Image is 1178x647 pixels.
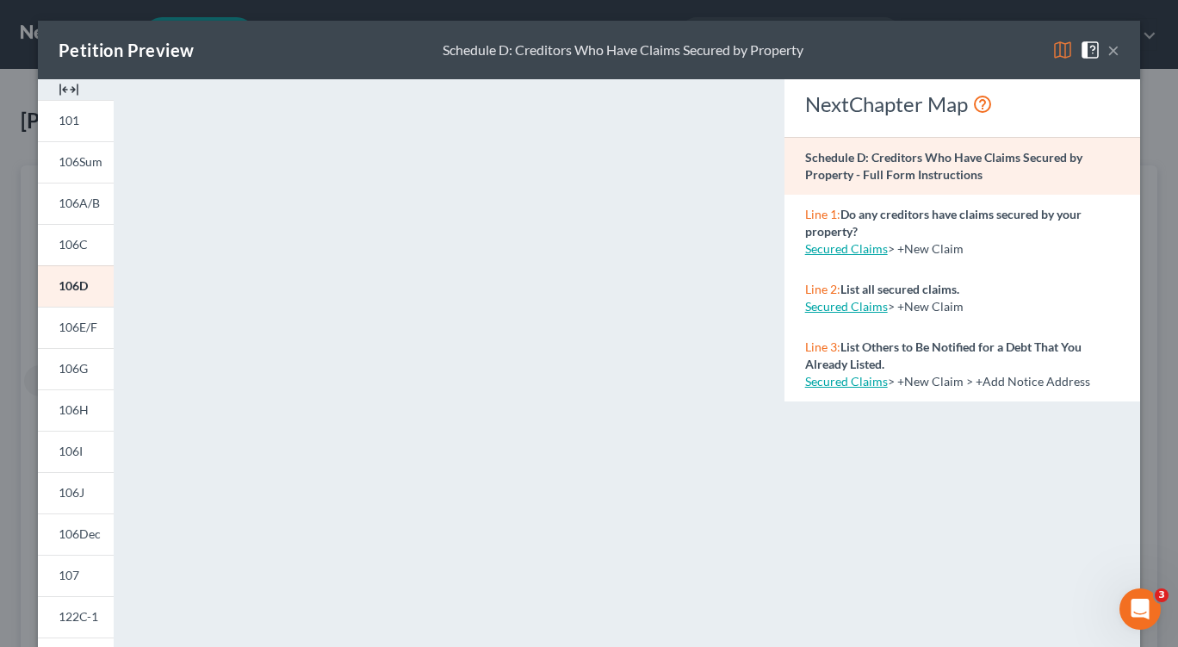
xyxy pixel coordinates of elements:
a: 122C-1 [38,596,114,638]
button: × [1107,40,1119,60]
a: Secured Claims [805,241,888,256]
strong: List Others to Be Notified for a Debt That You Already Listed. [805,339,1082,371]
img: help-close-5ba153eb36485ed6c1ea00a893f15db1cb9b99d6cae46e1a8edb6c62d00a1a76.svg [1080,40,1100,60]
span: > +New Claim [888,299,964,314]
a: Secured Claims [805,299,888,314]
strong: Do any creditors have claims secured by your property? [805,207,1082,239]
strong: List all secured claims. [840,282,959,296]
span: > +New Claim > +Add Notice Address [888,374,1090,389]
span: 101 [59,113,79,128]
a: 101 [38,100,114,141]
span: 106C [59,237,88,252]
span: 122C-1 [59,609,98,624]
div: NextChapter Map [805,90,1119,118]
a: 106Dec [38,513,114,555]
span: 106I [59,444,83,458]
div: Schedule D: Creditors Who Have Claims Secured by Property [443,40,803,60]
a: 107 [38,555,114,596]
span: 106Dec [59,526,101,541]
span: 106A/B [59,196,100,210]
a: Secured Claims [805,374,888,389]
span: > +New Claim [888,241,964,256]
img: map-eea8200ae884c6f1103ae1953ef3d486a96c86aabb227e865a55264e3737af1f.svg [1052,40,1073,60]
a: 106A/B [38,183,114,224]
span: Line 3: [805,339,840,354]
a: 106Sum [38,141,114,183]
strong: Schedule D: Creditors Who Have Claims Secured by Property - Full Form Instructions [805,150,1082,182]
span: Line 2: [805,282,840,296]
a: 106J [38,472,114,513]
span: 106D [59,278,88,293]
img: expand-e0f6d898513216a626fdd78e52531dac95497ffd26381d4c15ee2fc46db09dca.svg [59,79,79,100]
a: 106D [38,265,114,307]
a: 106C [38,224,114,265]
span: 107 [59,568,79,582]
iframe: Intercom live chat [1119,588,1161,630]
div: Petition Preview [59,38,194,62]
span: 106E/F [59,320,97,334]
a: 106I [38,431,114,472]
span: Line 1: [805,207,840,221]
a: 106H [38,389,114,431]
a: 106G [38,348,114,389]
span: 106J [59,485,84,500]
span: 106H [59,402,89,417]
span: 3 [1155,588,1169,602]
span: 106Sum [59,154,102,169]
a: 106E/F [38,307,114,348]
span: 106G [59,361,88,376]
